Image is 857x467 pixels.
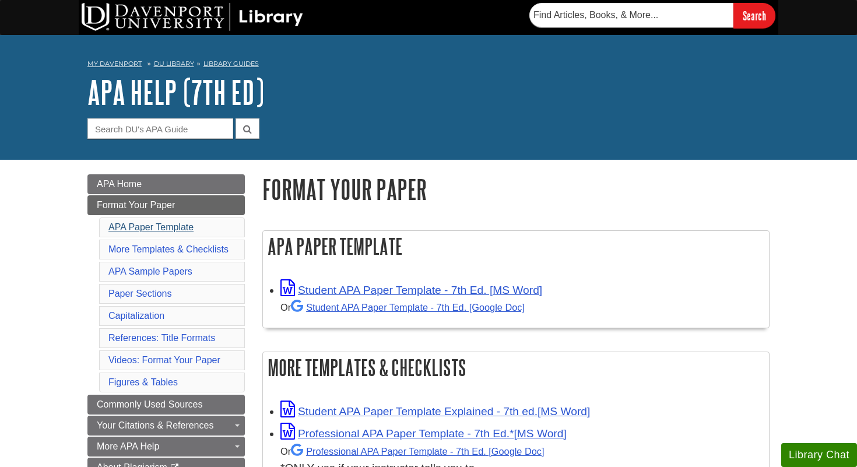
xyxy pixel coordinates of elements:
a: Videos: Format Your Paper [108,355,220,365]
img: DU Library [82,3,303,31]
input: Search DU's APA Guide [87,118,233,139]
a: Link opens in new window [280,427,567,440]
button: Library Chat [781,443,857,467]
span: More APA Help [97,441,159,451]
a: Capitalization [108,311,164,321]
a: DU Library [154,59,194,68]
a: Student APA Paper Template - 7th Ed. [Google Doc] [291,302,525,312]
span: APA Home [97,179,142,189]
h2: APA Paper Template [263,231,769,262]
h2: More Templates & Checklists [263,352,769,383]
a: More APA Help [87,437,245,457]
form: Searches DU Library's articles, books, and more [529,3,775,28]
input: Search [733,3,775,28]
a: Link opens in new window [280,405,590,417]
small: Or [280,302,525,312]
a: My Davenport [87,59,142,69]
a: More Templates & Checklists [108,244,229,254]
a: References: Title Formats [108,333,215,343]
input: Find Articles, Books, & More... [529,3,733,27]
span: Format Your Paper [97,200,175,210]
a: Your Citations & References [87,416,245,436]
a: Commonly Used Sources [87,395,245,415]
a: APA Paper Template [108,222,194,232]
small: Or [280,446,544,457]
nav: breadcrumb [87,56,770,75]
a: Format Your Paper [87,195,245,215]
a: APA Sample Papers [108,266,192,276]
span: Your Citations & References [97,420,213,430]
h1: Format Your Paper [262,174,770,204]
a: Library Guides [203,59,259,68]
span: Commonly Used Sources [97,399,202,409]
a: Link opens in new window [280,284,542,296]
a: APA Help (7th Ed) [87,74,264,110]
a: APA Home [87,174,245,194]
a: Paper Sections [108,289,172,299]
a: Figures & Tables [108,377,178,387]
a: Professional APA Paper Template - 7th Ed. [291,446,544,457]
